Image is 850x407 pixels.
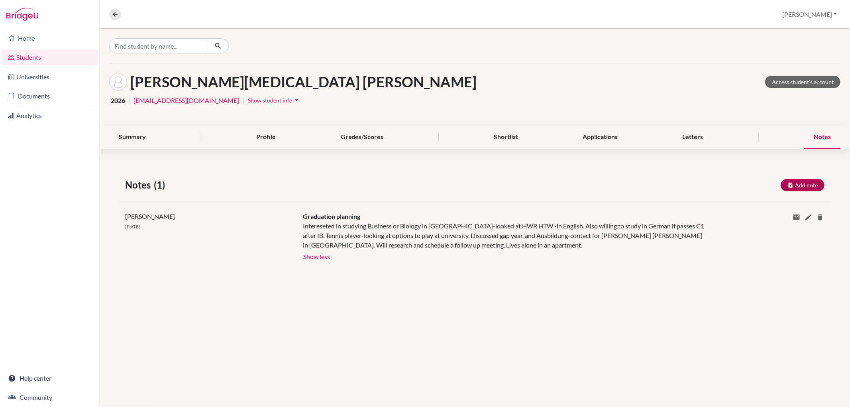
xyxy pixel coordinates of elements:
[125,212,175,220] span: [PERSON_NAME]
[765,76,840,88] a: Access student's account
[109,38,208,53] input: Find student by name...
[109,73,127,91] img: Tao Rui Chen's avatar
[303,212,360,220] span: Graduation planning
[779,7,840,22] button: [PERSON_NAME]
[111,96,125,105] span: 2026
[133,96,239,105] a: [EMAIL_ADDRESS][DOMAIN_NAME]
[2,49,98,65] a: Students
[248,97,292,104] span: Show student info
[2,108,98,124] a: Analytics
[242,96,244,105] span: |
[484,126,528,149] div: Shortlist
[109,126,155,149] div: Summary
[125,224,140,230] span: [DATE]
[2,389,98,405] a: Community
[673,126,713,149] div: Letters
[781,179,824,191] button: Add note
[130,73,477,90] h1: [PERSON_NAME][MEDICAL_DATA] [PERSON_NAME]
[2,30,98,46] a: Home
[125,178,154,192] span: Notes
[2,370,98,386] a: Help center
[247,94,301,106] button: Show student infoarrow_drop_down
[128,96,130,105] span: |
[573,126,627,149] div: Applications
[247,126,285,149] div: Profile
[303,221,706,250] div: Intereseted in studying Business or Biology in [GEOGRAPHIC_DATA]-looked at HWR HTW -in English. A...
[303,250,330,262] button: Show less
[292,96,300,104] i: arrow_drop_down
[2,69,98,85] a: Universities
[804,126,840,149] div: Notes
[331,126,393,149] div: Grades/Scores
[2,88,98,104] a: Documents
[6,8,38,21] img: Bridge-U
[154,178,168,192] span: (1)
